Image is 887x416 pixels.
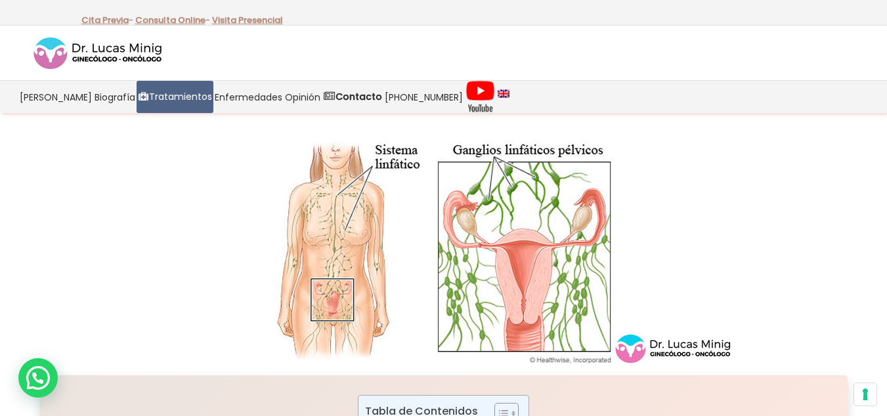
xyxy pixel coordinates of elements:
a: Videos Youtube Ginecología [464,81,496,113]
a: language english [496,81,511,113]
a: Tratamientos [137,81,213,113]
a: Biografía [93,81,137,113]
button: Sus preferencias de consentimiento para tecnologías de seguimiento [854,383,876,405]
span: Tratamientos [149,89,212,104]
span: Biografía [95,89,135,104]
span: [PHONE_NUMBER] [385,89,463,104]
img: Videos Youtube Ginecología [465,80,495,113]
img: Extirpación de ganglios linfaticos Cirugía y Tratamientos [156,140,731,363]
img: language english [498,89,509,97]
a: Contacto [322,81,383,113]
span: Enfermedades [215,89,282,104]
span: Opinión [285,89,320,104]
a: Consulta Online [135,14,206,26]
a: Enfermedades [213,81,284,113]
a: [PERSON_NAME] [18,81,93,113]
p: - [135,12,210,29]
strong: Contacto [335,90,382,103]
a: [PHONE_NUMBER] [383,81,464,113]
p: - [81,12,133,29]
a: Cita Previa [81,14,129,26]
a: Opinión [284,81,322,113]
a: Visita Presencial [212,14,283,26]
span: [PERSON_NAME] [20,89,92,104]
